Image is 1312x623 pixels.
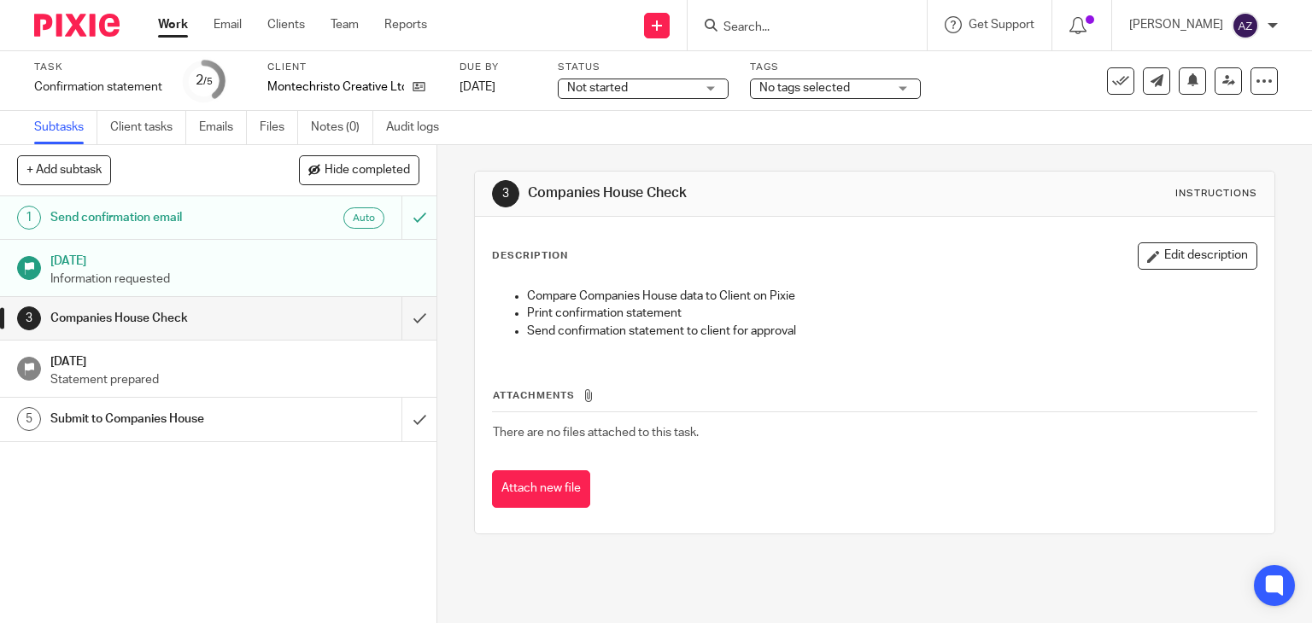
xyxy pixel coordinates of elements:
[260,111,298,144] a: Files
[110,111,186,144] a: Client tasks
[34,79,162,96] div: Confirmation statement
[750,61,921,74] label: Tags
[567,82,628,94] span: Not started
[34,14,120,37] img: Pixie
[311,111,373,144] a: Notes (0)
[460,61,536,74] label: Due by
[50,349,419,370] h1: [DATE]
[214,16,242,33] a: Email
[50,271,419,288] p: Information requested
[528,184,911,202] h1: Companies House Check
[50,371,419,388] p: Statement prepared
[325,164,410,178] span: Hide completed
[17,155,111,184] button: + Add subtask
[527,305,1257,322] p: Print confirmation statement
[969,19,1034,31] span: Get Support
[196,71,213,90] div: 2
[492,470,590,509] button: Attach new file
[527,323,1257,340] p: Send confirmation statement to client for approval
[203,77,213,86] small: /5
[50,248,419,270] h1: [DATE]
[492,249,568,263] p: Description
[34,61,162,74] label: Task
[267,79,404,96] p: Montechristo Creative Ltd
[267,16,305,33] a: Clients
[759,82,850,94] span: No tags selected
[386,111,452,144] a: Audit logs
[493,391,575,400] span: Attachments
[50,205,273,230] h1: Send confirmation email
[331,16,359,33] a: Team
[1129,16,1223,33] p: [PERSON_NAME]
[299,155,419,184] button: Hide completed
[199,111,247,144] a: Emails
[1175,187,1257,201] div: Instructions
[1232,12,1259,39] img: svg%3E
[1138,242,1257,270] button: Edit description
[17,407,41,431] div: 5
[17,206,41,230] div: 1
[493,427,699,439] span: There are no files attached to this task.
[267,61,438,74] label: Client
[50,306,273,331] h1: Companies House Check
[17,306,41,330] div: 3
[343,207,384,229] div: Auto
[158,16,188,33] a: Work
[50,406,273,432] h1: Submit to Companies House
[384,16,427,33] a: Reports
[34,111,97,144] a: Subtasks
[558,61,729,74] label: Status
[527,288,1257,305] p: Compare Companies House data to Client on Pixie
[460,81,495,93] span: [DATE]
[492,180,519,207] div: 3
[722,20,876,36] input: Search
